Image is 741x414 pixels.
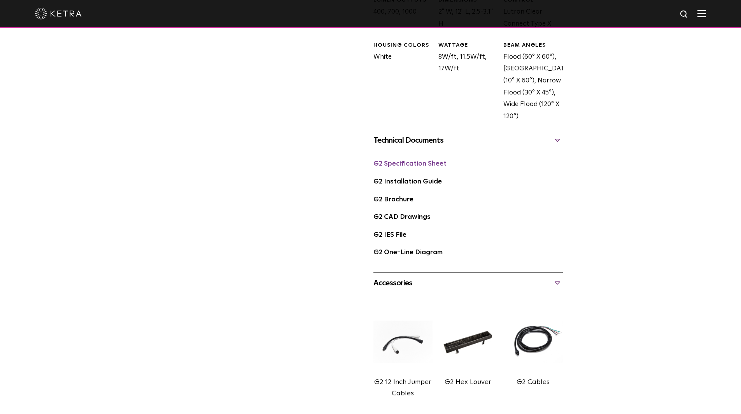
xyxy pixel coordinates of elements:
img: G2 Hex Louver [438,309,498,375]
img: search icon [680,10,689,19]
div: Accessories [373,277,563,289]
div: BEAM ANGLES [503,42,562,49]
a: G2 CAD Drawings [373,214,431,220]
a: G2 Brochure [373,196,413,203]
label: G2 12 Inch Jumper Cables [374,379,431,397]
img: ketra-logo-2019-white [35,8,82,19]
div: 8W/ft, 11.5W/ft, 17W/ft [433,42,498,122]
img: Hamburger%20Nav.svg [697,10,706,17]
img: G2 cables [503,309,562,375]
div: HOUSING COLORS [373,42,433,49]
label: G2 Hex Louver [445,379,491,386]
div: WATTAGE [438,42,498,49]
div: White [368,42,433,122]
img: G2 12 inch cables [373,309,433,375]
label: G2 Cables [517,379,550,386]
div: Flood (60° X 60°), [GEOGRAPHIC_DATA] (10° X 60°), Narrow Flood (30° X 45°), Wide Flood (120° X 120°) [498,42,562,122]
div: Technical Documents [373,134,563,147]
a: G2 Installation Guide [373,178,442,185]
a: G2 IES File [373,232,406,238]
a: G2 Specification Sheet [373,161,447,167]
a: G2 One-Line Diagram [373,249,443,256]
